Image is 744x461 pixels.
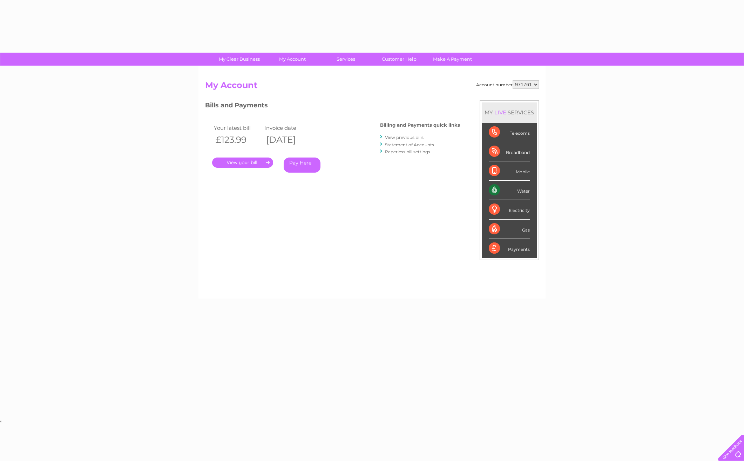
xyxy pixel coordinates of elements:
[263,133,313,147] th: [DATE]
[489,142,530,161] div: Broadband
[370,53,428,66] a: Customer Help
[489,181,530,200] div: Water
[205,80,539,94] h2: My Account
[493,109,508,116] div: LIVE
[205,100,460,113] h3: Bills and Payments
[489,161,530,181] div: Mobile
[212,158,273,168] a: .
[385,135,424,140] a: View previous bills
[489,200,530,219] div: Electricity
[210,53,268,66] a: My Clear Business
[424,53,481,66] a: Make A Payment
[212,133,263,147] th: £123.99
[482,102,537,122] div: MY SERVICES
[476,80,539,89] div: Account number
[385,149,430,154] a: Paperless bill settings
[380,122,460,128] h4: Billing and Payments quick links
[264,53,322,66] a: My Account
[489,239,530,258] div: Payments
[263,123,313,133] td: Invoice date
[317,53,375,66] a: Services
[489,123,530,142] div: Telecoms
[284,158,320,173] a: Pay Here
[385,142,434,147] a: Statement of Accounts
[212,123,263,133] td: Your latest bill
[489,220,530,239] div: Gas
